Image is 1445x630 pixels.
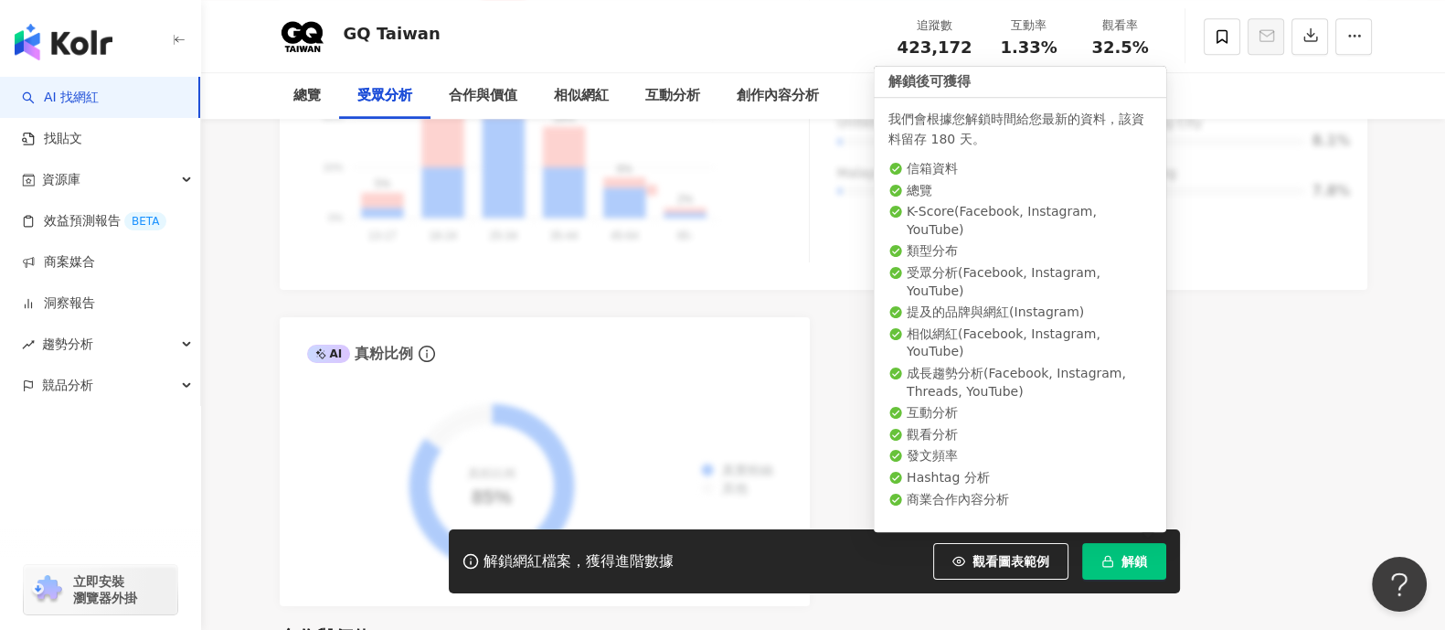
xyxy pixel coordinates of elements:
a: 效益預測報告BETA [22,212,166,230]
img: KOL Avatar [275,9,330,64]
a: 洞察報告 [22,294,95,313]
li: 類型分布 [888,242,1152,261]
li: 商業合作內容分析 [888,490,1152,508]
span: 資源庫 [42,159,80,200]
span: 立即安裝 瀏覽器外掛 [73,573,137,606]
div: 追蹤數 [898,16,972,35]
a: 商案媒合 [22,253,95,272]
div: 互動分析 [645,85,700,107]
div: 觀看率 [1086,16,1155,35]
li: 互動分析 [888,404,1152,422]
span: 423,172 [898,37,972,57]
div: 合作與價值 [449,85,517,107]
li: Hashtag 分析 [888,469,1152,487]
div: 解鎖後可獲得 [874,66,1166,98]
div: 相似網紅 [554,85,609,107]
div: 受眾分析 [357,85,412,107]
span: 趨勢分析 [42,324,93,365]
div: 互動率 [994,16,1064,35]
span: 解鎖 [1121,554,1147,569]
span: info-circle [416,343,438,365]
li: 總覽 [888,182,1152,200]
li: 發文頻率 [888,447,1152,465]
a: searchAI 找網紅 [22,89,99,107]
li: 觀看分析 [888,426,1152,444]
span: 32.5% [1091,38,1148,57]
div: 我們會根據您解鎖時間給您最新的資料，該資料留存 180 天。 [888,109,1152,149]
a: chrome extension立即安裝 瀏覽器外掛 [24,565,177,614]
li: 提及的品牌與網紅 ( Instagram ) [888,304,1152,322]
div: 解鎖網紅檔案，獲得進階數據 [483,552,674,571]
span: 1.33% [1000,38,1057,57]
div: 創作內容分析 [737,85,819,107]
span: rise [22,338,35,351]
li: 受眾分析 ( Facebook, Instagram, YouTube ) [888,264,1152,300]
a: 找貼文 [22,130,82,148]
li: 相似網紅 ( Facebook, Instagram, YouTube ) [888,326,1152,361]
span: 觀看圖表範例 [972,554,1049,569]
li: K-Score ( Facebook, Instagram, YouTube ) [888,203,1152,239]
img: logo [15,24,112,60]
li: 成長趨勢分析 ( Facebook, Instagram, Threads, YouTube ) [888,365,1152,400]
div: 真粉比例 [307,344,414,364]
div: GQ Taiwan [344,22,441,45]
div: 總覽 [293,85,321,107]
img: chrome extension [29,575,65,604]
button: 解鎖 [1082,543,1166,580]
div: AI [307,345,351,363]
li: 信箱資料 [888,160,1152,178]
button: 觀看圖表範例 [933,543,1068,580]
span: 競品分析 [42,365,93,406]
